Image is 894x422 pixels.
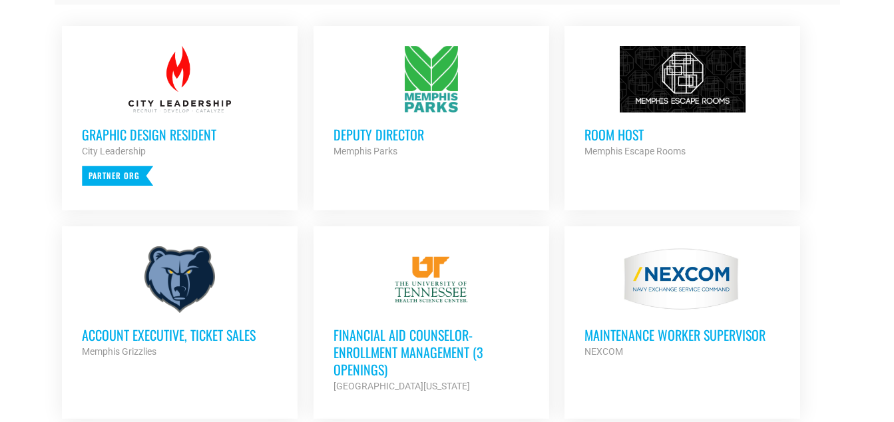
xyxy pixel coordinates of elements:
strong: Memphis Grizzlies [82,346,156,357]
h3: Account Executive, Ticket Sales [82,326,278,343]
p: Partner Org [82,166,153,186]
a: Graphic Design Resident City Leadership Partner Org [62,26,298,206]
strong: NEXCOM [584,346,623,357]
h3: Room Host [584,126,780,143]
strong: City Leadership [82,146,146,156]
h3: MAINTENANCE WORKER SUPERVISOR [584,326,780,343]
a: Account Executive, Ticket Sales Memphis Grizzlies [62,226,298,379]
h3: Deputy Director [334,126,529,143]
h3: Graphic Design Resident [82,126,278,143]
a: Financial Aid Counselor-Enrollment Management (3 Openings) [GEOGRAPHIC_DATA][US_STATE] [314,226,549,414]
a: Deputy Director Memphis Parks [314,26,549,179]
a: Room Host Memphis Escape Rooms [564,26,800,179]
strong: Memphis Parks [334,146,397,156]
strong: [GEOGRAPHIC_DATA][US_STATE] [334,381,470,391]
strong: Memphis Escape Rooms [584,146,686,156]
h3: Financial Aid Counselor-Enrollment Management (3 Openings) [334,326,529,378]
a: MAINTENANCE WORKER SUPERVISOR NEXCOM [564,226,800,379]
